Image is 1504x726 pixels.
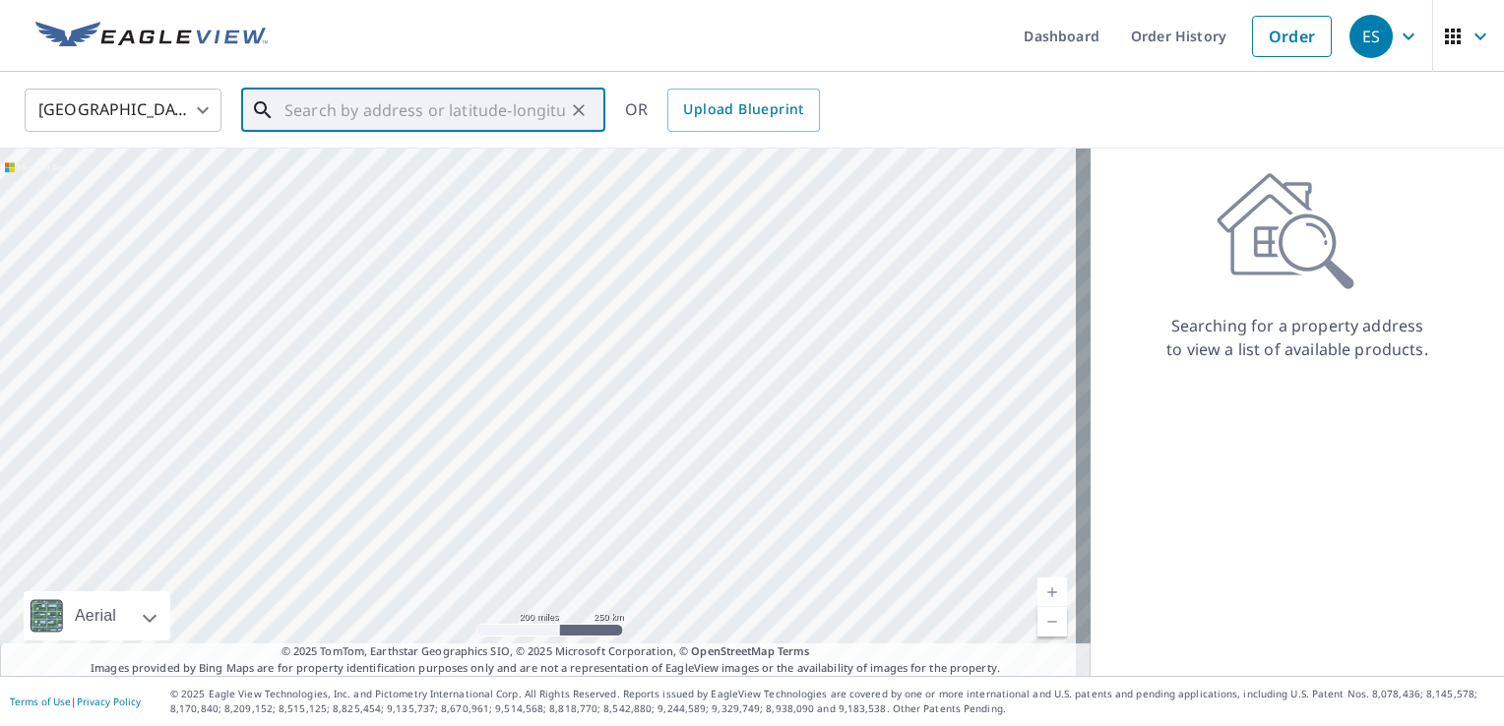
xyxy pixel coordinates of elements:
a: Terms [778,643,810,658]
p: © 2025 Eagle View Technologies, Inc. and Pictometry International Corp. All Rights Reserved. Repo... [170,687,1494,716]
span: Upload Blueprint [683,97,803,122]
a: OpenStreetMap [691,643,774,658]
div: Aerial [69,591,122,640]
div: Aerial [24,591,170,640]
a: Current Level 5, Zoom In [1037,577,1067,607]
a: Terms of Use [10,695,71,708]
img: EV Logo [35,22,268,51]
a: Current Level 5, Zoom Out [1037,607,1067,636]
button: Clear [565,96,593,124]
a: Order [1252,16,1332,57]
input: Search by address or latitude-longitude [284,83,565,138]
a: Privacy Policy [77,695,141,708]
a: Upload Blueprint [667,89,819,132]
p: Searching for a property address to view a list of available products. [1165,314,1429,361]
span: © 2025 TomTom, Earthstar Geographics SIO, © 2025 Microsoft Corporation, © [282,643,810,660]
p: | [10,696,141,707]
div: [GEOGRAPHIC_DATA] [25,83,221,138]
div: OR [625,89,820,132]
div: ES [1349,15,1393,58]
